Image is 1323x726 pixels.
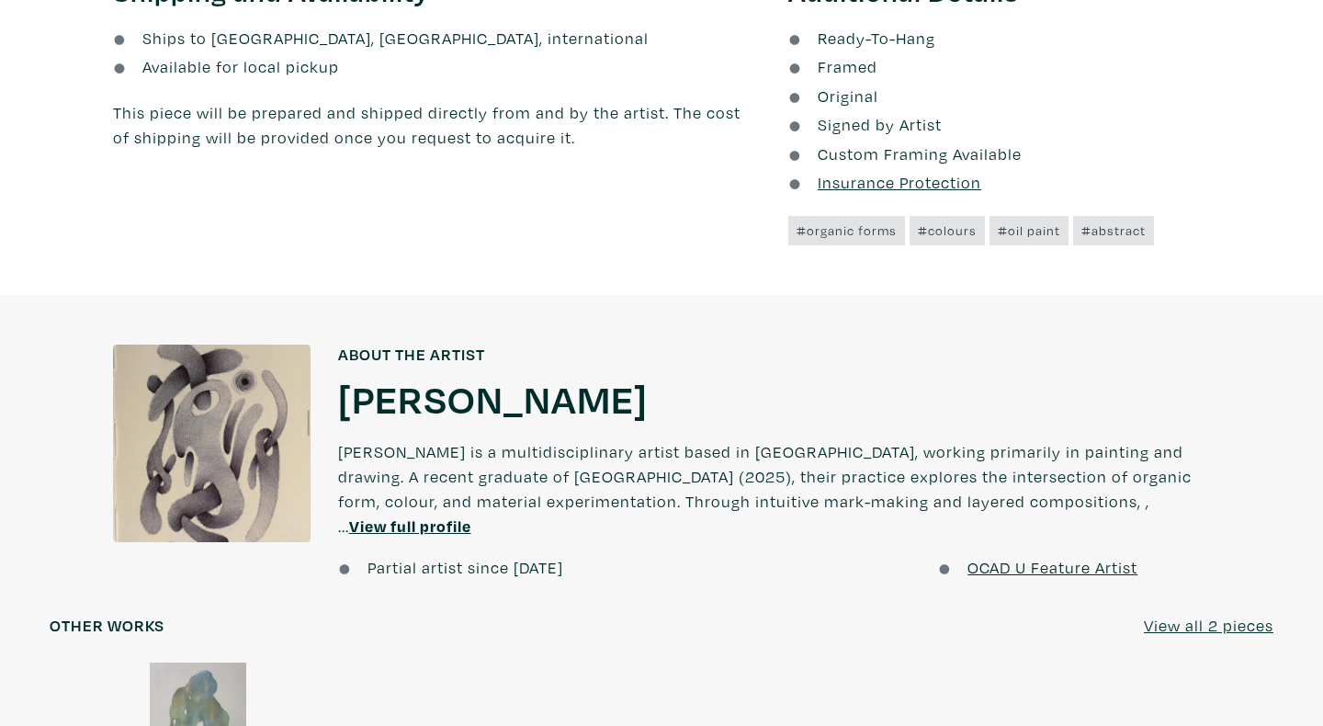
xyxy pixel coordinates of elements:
a: #oil paint [989,216,1069,245]
li: Ships to [GEOGRAPHIC_DATA], [GEOGRAPHIC_DATA], international [113,26,761,51]
li: Original [788,84,1211,108]
a: View full profile [349,516,471,537]
a: Insurance Protection [788,172,981,193]
li: Custom Framing Available [788,142,1211,166]
li: Available for local pickup [113,54,761,79]
a: [PERSON_NAME] [338,373,648,423]
a: #colours [910,216,985,245]
p: This piece will be prepared and shipped directly from and by the artist. The cost of shipping wil... [113,100,761,150]
u: Insurance Protection [818,172,981,193]
a: #abstract [1073,216,1154,245]
li: Framed [788,54,1211,79]
p: [PERSON_NAME] is a multidisciplinary artist based in [GEOGRAPHIC_DATA], working primarily in pain... [338,423,1211,555]
li: Signed by Artist [788,112,1211,137]
a: OCAD U Feature Artist [967,557,1137,578]
u: View all 2 pieces [1144,615,1273,636]
li: Ready-To-Hang [788,26,1211,51]
span: Partial artist since [DATE] [367,557,563,578]
a: View all 2 pieces [1144,613,1273,638]
h6: About the artist [338,345,1211,365]
a: #organic forms [788,216,905,245]
h6: Other works [50,616,164,636]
